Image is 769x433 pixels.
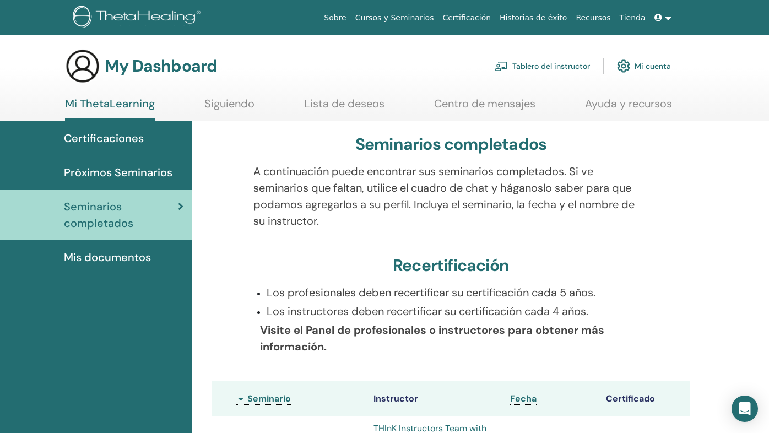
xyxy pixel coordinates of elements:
a: Cursos y Seminarios [351,8,438,28]
p: A continuación puede encontrar sus seminarios completados. Si ve seminarios que faltan, utilice e... [253,163,648,229]
a: Mi ThetaLearning [65,97,155,121]
span: Seminarios completados [64,198,178,231]
a: Tablero del instructor [495,54,590,78]
th: Instructor [368,381,505,416]
a: Tienda [615,8,650,28]
span: Mis documentos [64,249,151,266]
img: cog.svg [617,57,630,75]
h3: My Dashboard [105,56,217,76]
a: Ayuda y recursos [585,97,672,118]
img: logo.png [73,6,204,30]
a: Recursos [571,8,615,28]
h3: Recertificación [393,256,509,275]
th: Certificado [600,381,690,416]
div: Open Intercom Messenger [732,396,758,422]
span: Fecha [510,393,537,404]
b: Visite el Panel de profesionales o instructores para obtener más información. [260,323,604,354]
h3: Seminarios completados [355,134,546,154]
a: Sobre [319,8,350,28]
img: generic-user-icon.jpg [65,48,100,84]
img: chalkboard-teacher.svg [495,61,508,71]
a: Mi cuenta [617,54,671,78]
span: Certificaciones [64,130,144,147]
p: Los profesionales deben recertificar su certificación cada 5 años. [267,284,648,301]
a: Siguiendo [204,97,254,118]
a: Certificación [438,8,495,28]
a: Historias de éxito [495,8,571,28]
a: Fecha [510,393,537,405]
a: Lista de deseos [304,97,384,118]
p: Los instructores deben recertificar su certificación cada 4 años. [267,303,648,320]
span: Próximos Seminarios [64,164,172,181]
a: Centro de mensajes [434,97,535,118]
